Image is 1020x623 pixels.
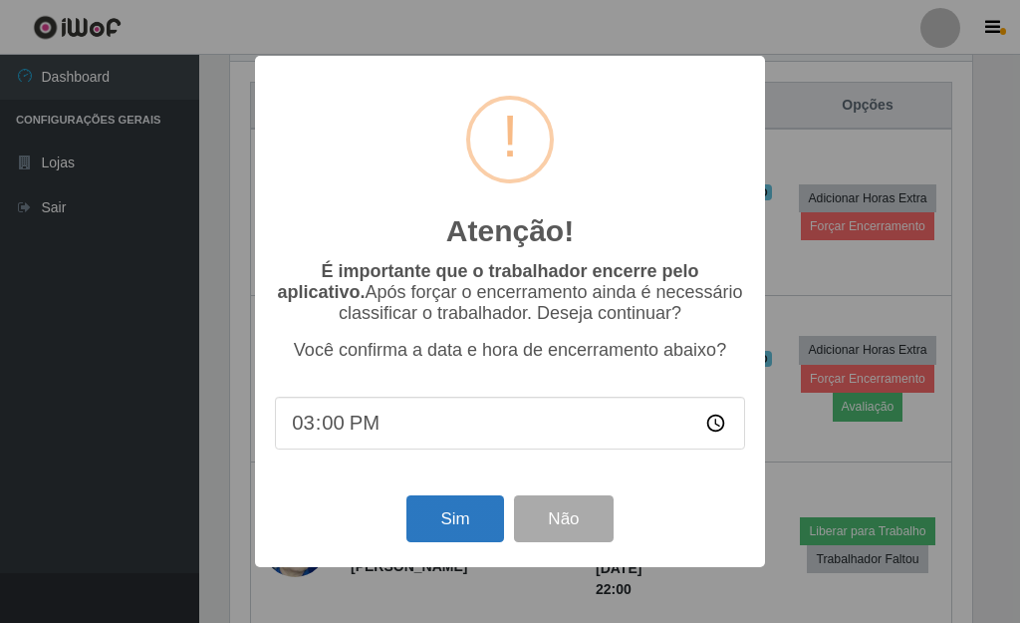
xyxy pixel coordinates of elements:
p: Após forçar o encerramento ainda é necessário classificar o trabalhador. Deseja continuar? [275,261,745,324]
p: Você confirma a data e hora de encerramento abaixo? [275,340,745,361]
h2: Atenção! [446,213,574,249]
b: É importante que o trabalhador encerre pelo aplicativo. [277,261,698,302]
button: Sim [406,495,503,542]
button: Não [514,495,613,542]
